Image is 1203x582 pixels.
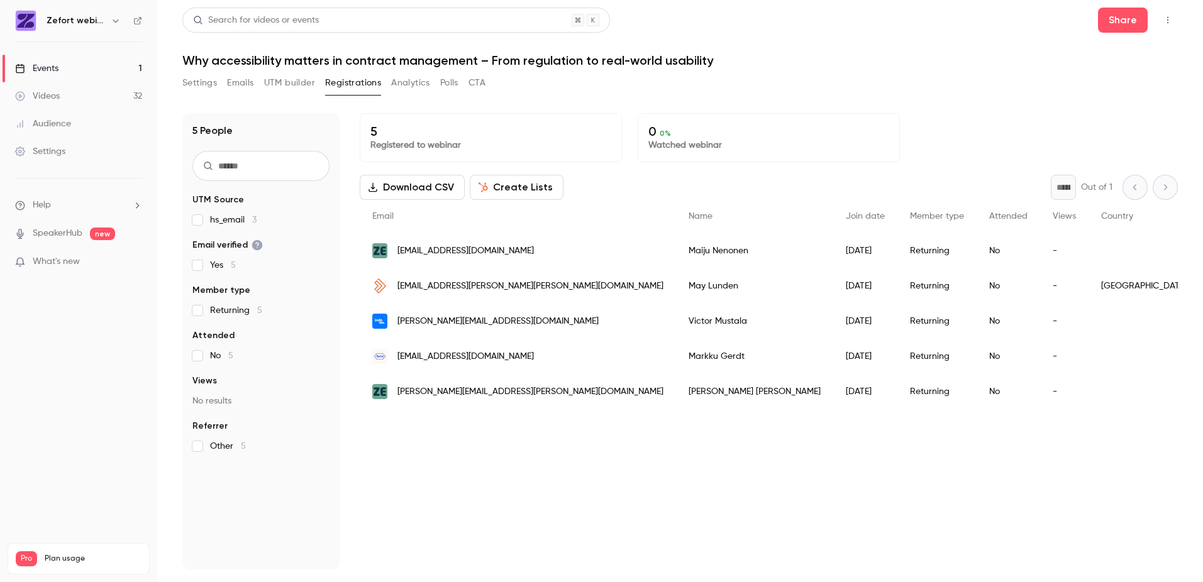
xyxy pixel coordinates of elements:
div: [GEOGRAPHIC_DATA] [1089,268,1200,304]
span: 3 [252,216,257,224]
img: lowell.com [372,278,387,294]
span: [EMAIL_ADDRESS][PERSON_NAME][PERSON_NAME][DOMAIN_NAME] [397,280,663,293]
h1: 5 People [192,123,233,138]
p: Registered to webinar [370,139,612,151]
button: Download CSV [360,175,465,200]
div: Returning [897,268,977,304]
div: No [977,339,1040,374]
button: Share [1098,8,1148,33]
div: [DATE] [833,233,897,268]
span: UTM Source [192,194,244,206]
p: No results [192,395,330,407]
img: Zefort webinars [16,11,36,31]
span: hs_email [210,214,257,226]
img: roche.com [372,349,387,364]
span: 5 [231,261,236,270]
button: CTA [468,73,485,93]
span: 5 [228,351,233,360]
div: Videos [15,90,60,102]
div: Maiju Nenonen [676,233,833,268]
span: [EMAIL_ADDRESS][DOMAIN_NAME] [397,244,534,258]
div: Settings [15,145,65,158]
p: 5 [370,124,612,139]
p: 0 [648,124,890,139]
div: - [1040,268,1089,304]
span: Pro [16,551,37,566]
button: UTM builder [264,73,315,93]
section: facet-groups [192,194,330,453]
li: help-dropdown-opener [15,199,142,212]
div: [DATE] [833,374,897,409]
div: [DATE] [833,339,897,374]
h1: Why accessibility matters in contract management – From regulation to real-world usability [182,53,1178,68]
div: Search for videos or events [193,14,319,27]
p: Watched webinar [648,139,890,151]
span: Help [33,199,51,212]
span: 0 % [660,129,671,138]
div: - [1040,233,1089,268]
div: May Lunden [676,268,833,304]
span: Views [1053,212,1076,221]
button: Create Lists [470,175,563,200]
button: Settings [182,73,217,93]
span: Referrer [192,420,228,432]
div: [PERSON_NAME] [PERSON_NAME] [676,374,833,409]
a: SpeakerHub [33,227,82,240]
span: Email verified [192,239,263,251]
div: Returning [897,374,977,409]
div: [DATE] [833,304,897,339]
div: No [977,233,1040,268]
img: zefort.com [372,243,387,258]
span: Country [1101,212,1133,221]
span: Attended [989,212,1028,221]
div: Audience [15,118,71,130]
span: Member type [910,212,964,221]
iframe: Noticeable Trigger [127,256,142,268]
span: Name [689,212,712,221]
span: [PERSON_NAME][EMAIL_ADDRESS][DOMAIN_NAME] [397,315,599,328]
span: Other [210,440,246,453]
div: No [977,304,1040,339]
span: Plan usage [45,554,141,564]
div: - [1040,304,1089,339]
span: [EMAIL_ADDRESS][DOMAIN_NAME] [397,350,534,363]
button: Registrations [325,73,381,93]
button: Emails [227,73,253,93]
h6: Zefort webinars [47,14,106,27]
span: Join date [846,212,885,221]
button: Analytics [391,73,430,93]
div: - [1040,339,1089,374]
span: No [210,349,233,362]
span: What's new [33,255,80,268]
div: Returning [897,233,977,268]
img: zefort.com [372,384,387,399]
span: Yes [210,259,236,272]
span: 5 [241,442,246,451]
img: inderes.com [372,314,387,329]
div: [DATE] [833,268,897,304]
span: [PERSON_NAME][EMAIL_ADDRESS][PERSON_NAME][DOMAIN_NAME] [397,385,663,398]
span: Views [192,375,217,387]
div: No [977,374,1040,409]
span: Member type [192,284,250,297]
p: Out of 1 [1081,181,1112,194]
span: Returning [210,304,262,317]
div: No [977,268,1040,304]
div: Victor Mustala [676,304,833,339]
div: Markku Gerdt [676,339,833,374]
button: Polls [440,73,458,93]
span: Attended [192,329,235,342]
span: Email [372,212,394,221]
span: new [90,228,115,240]
span: 5 [257,306,262,315]
div: Events [15,62,58,75]
div: - [1040,374,1089,409]
div: Returning [897,304,977,339]
div: Returning [897,339,977,374]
